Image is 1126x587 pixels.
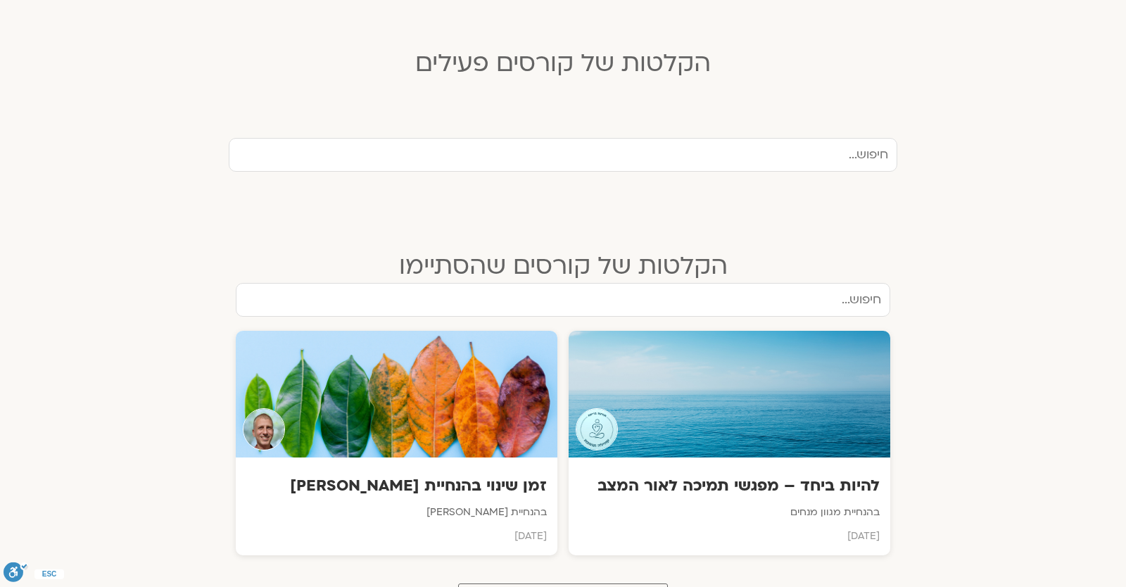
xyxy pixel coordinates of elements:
h2: הקלטות של קורסים שהסתיימו [236,252,890,280]
p: [DATE] [579,528,880,545]
p: בהנחיית [PERSON_NAME] [246,504,547,521]
img: Teacher [576,408,618,450]
p: בהנחיית מגוון מנחים [579,504,880,521]
input: חיפוש... [229,138,897,172]
h3: להיות ביחד – מפגשי תמיכה לאור המצב [579,475,880,496]
a: Teacherזמן שינוי בהנחיית [PERSON_NAME]בהנחיית [PERSON_NAME][DATE] [236,331,557,555]
a: Teacherלהיות ביחד – מפגשי תמיכה לאור המצבבהנחיית מגוון מנחים[DATE] [569,331,890,555]
h3: זמן שינוי בהנחיית [PERSON_NAME] [246,475,547,496]
input: חיפוש... [236,283,890,317]
p: [DATE] [246,528,547,545]
img: Teacher [243,408,285,450]
h2: הקלטות של קורסים פעילים [218,49,908,77]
